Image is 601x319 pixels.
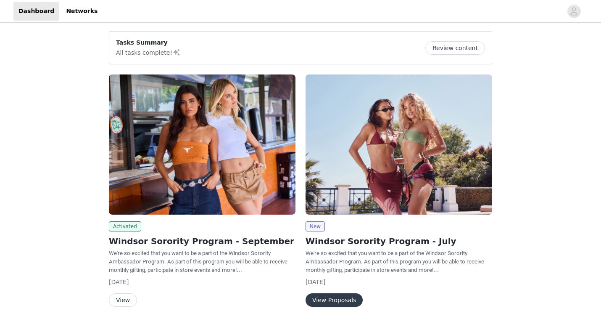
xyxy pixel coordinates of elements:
[61,2,103,21] a: Networks
[109,221,141,231] span: Activated
[306,297,363,303] a: View Proposals
[570,5,578,18] div: avatar
[425,41,485,55] button: Review content
[306,250,484,273] span: We're so excited that you want to be a part of the Windsor Sorority Ambassador Program. As part o...
[109,297,137,303] a: View
[306,74,492,215] img: Windsor
[109,74,295,215] img: Windsor
[306,221,325,231] span: New
[306,235,492,247] h2: Windsor Sorority Program - July
[306,293,363,307] button: View Proposals
[13,2,59,21] a: Dashboard
[116,38,181,47] p: Tasks Summary
[109,279,129,285] span: [DATE]
[306,279,325,285] span: [DATE]
[109,235,295,247] h2: Windsor Sorority Program - September
[109,293,137,307] button: View
[116,47,181,57] p: All tasks complete!
[109,250,287,273] span: We're so excited that you want to be a part of the Windsor Sorority Ambassador Program. As part o...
